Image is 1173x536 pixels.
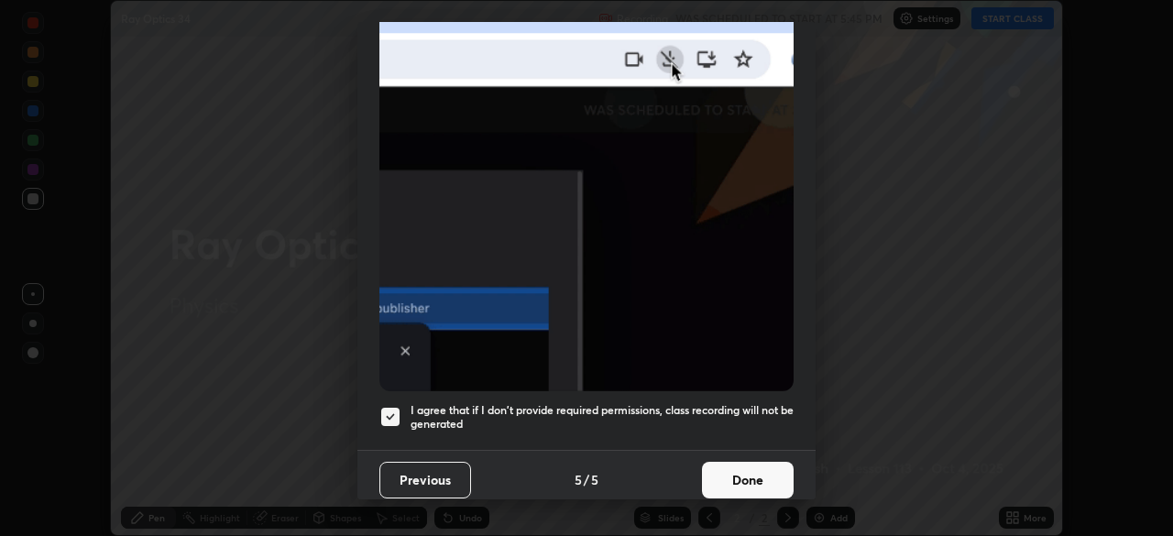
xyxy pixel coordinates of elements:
[379,462,471,498] button: Previous
[584,470,589,489] h4: /
[575,470,582,489] h4: 5
[411,403,794,432] h5: I agree that if I don't provide required permissions, class recording will not be generated
[591,470,598,489] h4: 5
[702,462,794,498] button: Done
